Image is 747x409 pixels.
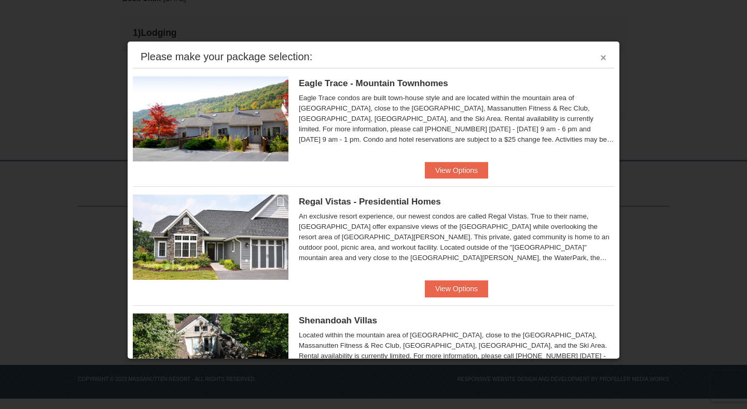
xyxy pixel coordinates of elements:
[133,313,288,399] img: 19219019-2-e70bf45f.jpg
[141,51,312,62] div: Please make your package selection:
[425,280,488,297] button: View Options
[133,76,288,161] img: 19218983-1-9b289e55.jpg
[600,52,606,63] button: ×
[299,330,614,382] div: Located within the mountain area of [GEOGRAPHIC_DATA], close to the [GEOGRAPHIC_DATA], Massanutte...
[299,211,614,263] div: An exclusive resort experience, our newest condos are called Regal Vistas. True to their name, [G...
[133,195,288,280] img: 19218991-1-902409a9.jpg
[299,93,614,145] div: Eagle Trace condos are built town-house style and are located within the mountain area of [GEOGRA...
[299,78,448,88] span: Eagle Trace - Mountain Townhomes
[299,197,441,207] span: Regal Vistas - Presidential Homes
[425,162,488,179] button: View Options
[299,316,377,325] span: Shenandoah Villas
